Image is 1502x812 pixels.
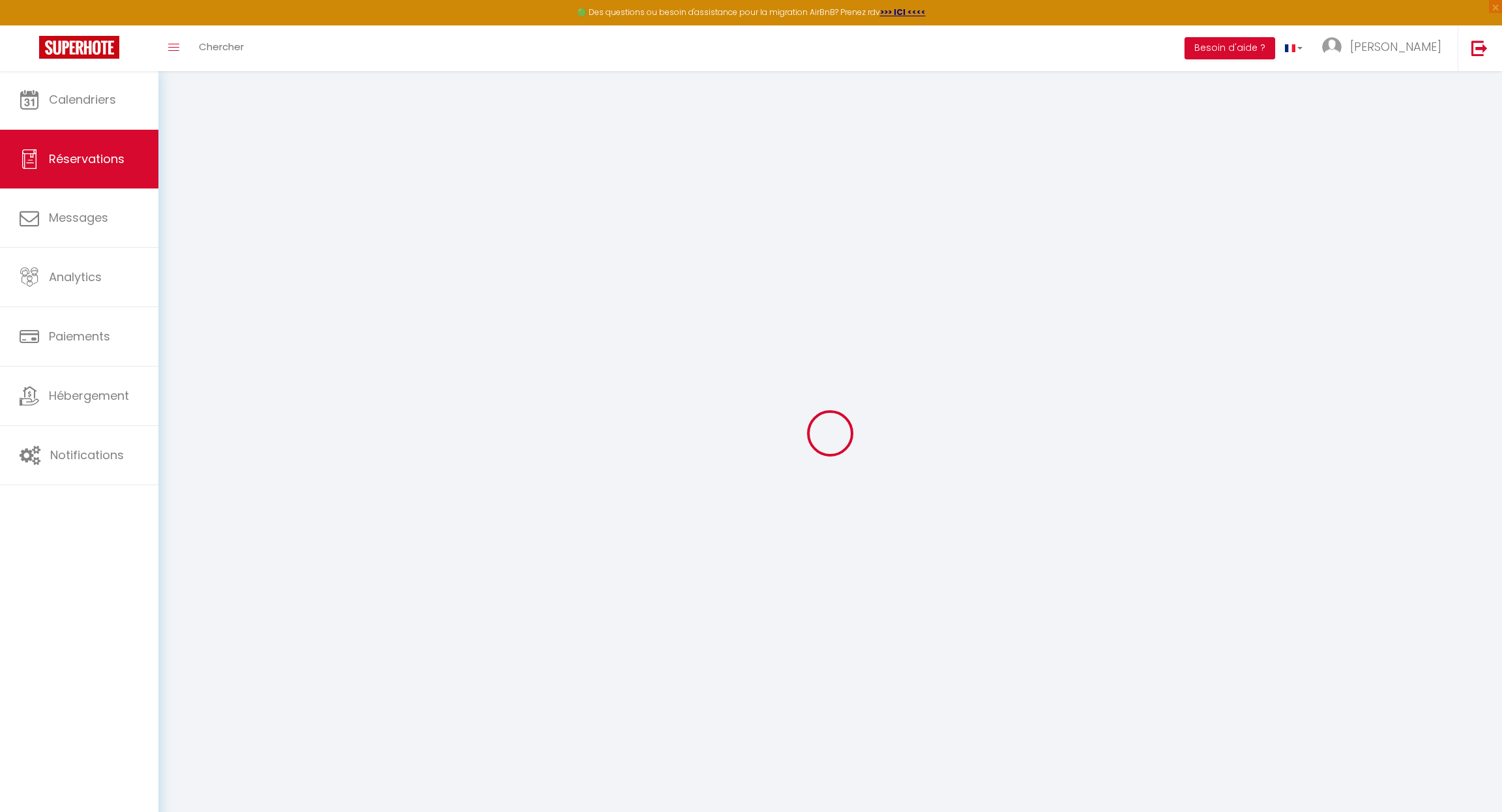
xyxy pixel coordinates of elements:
[39,36,119,59] img: Super Booking
[1312,25,1458,71] a: ... [PERSON_NAME]
[49,269,102,285] span: Analytics
[1185,37,1275,59] button: Besoin d'aide ?
[1322,37,1342,57] img: ...
[199,40,244,53] span: Chercher
[1350,38,1441,55] span: [PERSON_NAME]
[49,328,110,344] span: Paiements
[49,151,125,167] span: Réservations
[50,447,124,463] span: Notifications
[49,209,108,226] span: Messages
[49,91,116,108] span: Calendriers
[1471,40,1488,56] img: logout
[880,7,926,18] a: >>> ICI <<<<
[49,387,129,404] span: Hébergement
[189,25,254,71] a: Chercher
